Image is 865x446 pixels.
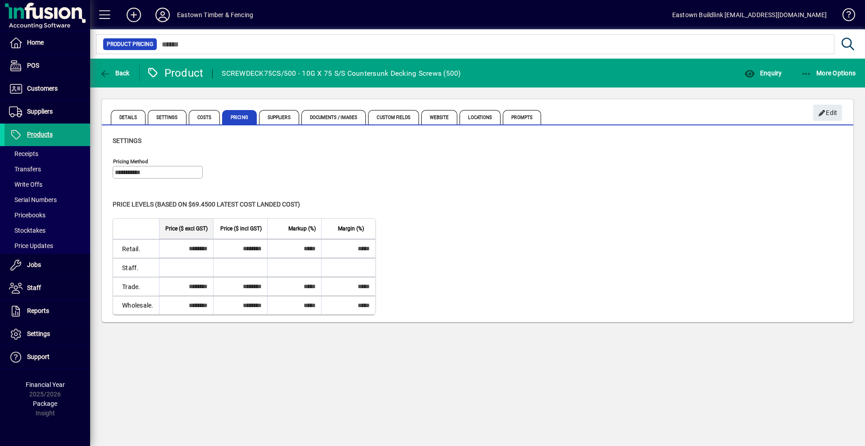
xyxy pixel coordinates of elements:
a: Transfers [5,161,90,177]
a: Stocktakes [5,223,90,238]
a: Staff [5,277,90,299]
span: Pricing [222,110,257,124]
span: POS [27,62,39,69]
td: Wholesale. [113,296,159,314]
span: Jobs [27,261,41,268]
a: Home [5,32,90,54]
span: Details [111,110,146,124]
span: Package [33,400,57,407]
span: Price ($ incl GST) [220,224,262,234]
a: Settings [5,323,90,345]
span: Custom Fields [368,110,419,124]
div: SCREWDECK75CS/500 - 10G X 75 S/S Countersunk Decking Screws (500) [222,66,460,81]
span: Enquiry [744,69,782,77]
span: Financial Year [26,381,65,388]
span: Settings [148,110,187,124]
span: Products [27,131,53,138]
span: Transfers [9,166,41,173]
button: Add [119,7,148,23]
span: Locations [460,110,501,124]
span: Markup (%) [288,224,316,234]
span: Settings [113,137,141,144]
span: Staff [27,284,41,291]
a: Price Updates [5,238,90,253]
button: More Options [799,65,858,81]
a: Support [5,346,90,368]
app-page-header-button: Back [90,65,140,81]
a: Reports [5,300,90,322]
span: Reports [27,307,49,314]
span: Stocktakes [9,227,46,234]
a: Serial Numbers [5,192,90,207]
div: Eastown Buildlink [EMAIL_ADDRESS][DOMAIN_NAME] [672,8,827,22]
td: Retail. [113,239,159,258]
span: Write Offs [9,181,42,188]
span: Home [27,39,44,46]
div: Product [146,66,204,80]
a: Pricebooks [5,207,90,223]
span: Pricebooks [9,212,46,219]
span: Price Updates [9,242,53,249]
span: Settings [27,330,50,337]
span: Price levels (based on $69.4500 Latest cost landed cost) [113,201,300,208]
span: Back [100,69,130,77]
span: Price ($ excl GST) [165,224,208,234]
span: Receipts [9,150,38,157]
a: Jobs [5,254,90,276]
span: Suppliers [259,110,299,124]
a: Suppliers [5,101,90,123]
span: Margin (%) [338,224,364,234]
span: Documents / Images [301,110,366,124]
span: More Options [801,69,856,77]
button: Profile [148,7,177,23]
span: Suppliers [27,108,53,115]
button: Enquiry [742,65,784,81]
span: Website [421,110,458,124]
span: Costs [189,110,220,124]
td: Staff. [113,258,159,277]
span: Prompts [503,110,541,124]
button: Back [97,65,132,81]
span: Product Pricing [107,40,153,49]
button: Edit [813,105,842,121]
a: Knowledge Base [836,2,854,31]
a: POS [5,55,90,77]
span: Customers [27,85,58,92]
div: Eastown Timber & Fencing [177,8,253,22]
a: Customers [5,78,90,100]
td: Trade. [113,277,159,296]
span: Serial Numbers [9,196,57,203]
a: Write Offs [5,177,90,192]
a: Receipts [5,146,90,161]
span: Edit [818,106,838,120]
mat-label: Pricing method [113,158,148,165]
span: Support [27,353,50,360]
